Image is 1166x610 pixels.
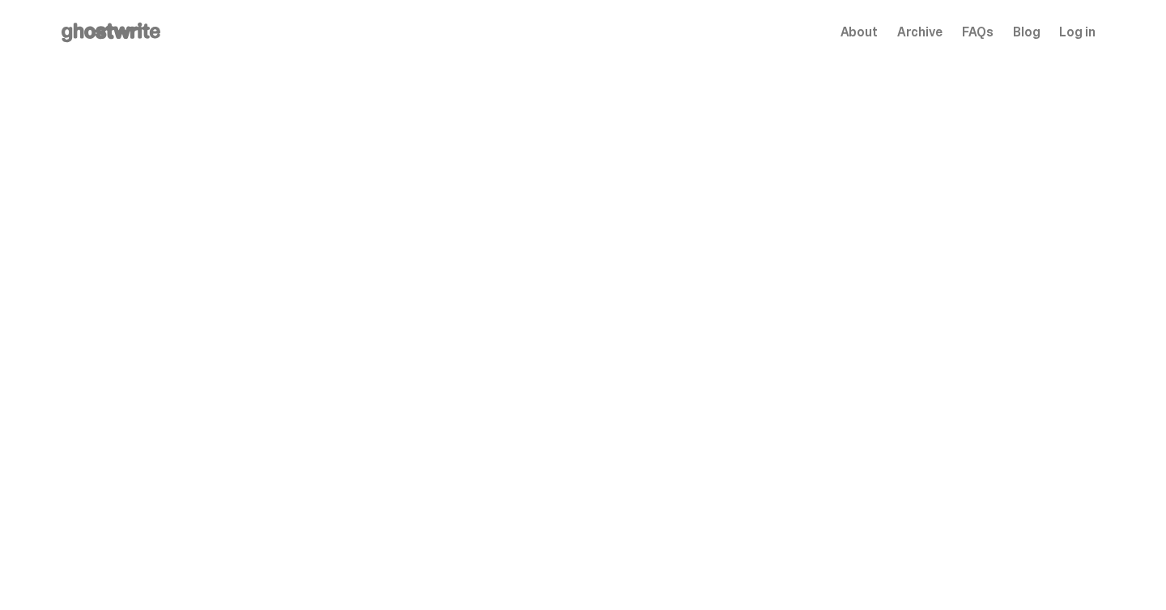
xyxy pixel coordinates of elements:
a: Blog [1013,26,1040,39]
a: About [840,26,878,39]
a: Archive [897,26,943,39]
a: Log in [1059,26,1095,39]
a: FAQs [962,26,994,39]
